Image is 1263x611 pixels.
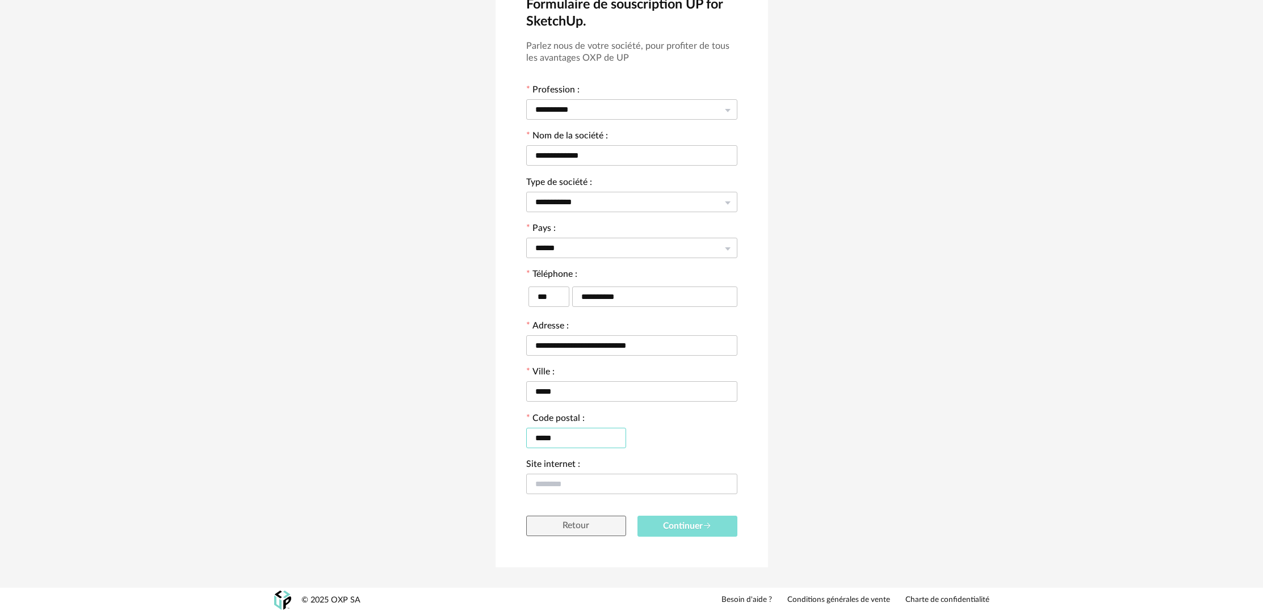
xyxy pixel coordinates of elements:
span: Retour [563,521,589,530]
label: Type de société : [526,178,592,189]
label: Téléphone : [526,270,577,281]
button: Continuer [637,516,737,537]
label: Pays : [526,224,556,235]
label: Code postal : [526,414,585,425]
img: OXP [274,591,291,610]
span: Continuer [663,521,712,530]
label: Profession : [526,86,580,97]
label: Adresse : [526,322,569,333]
h3: Parlez nous de votre société, pour profiter de tous les avantages OXP de UP [526,40,737,64]
label: Site internet : [526,460,580,471]
button: Retour [526,516,626,536]
div: © 2025 OXP SA [301,595,360,606]
a: Charte de confidentialité [905,595,989,605]
a: Besoin d'aide ? [721,595,772,605]
label: Nom de la société : [526,132,608,143]
a: Conditions générales de vente [787,595,890,605]
label: Ville : [526,368,555,379]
